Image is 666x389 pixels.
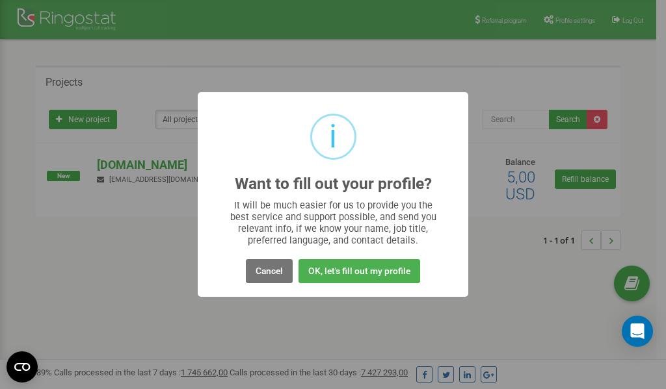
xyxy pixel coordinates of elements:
button: Open CMP widget [7,351,38,383]
h2: Want to fill out your profile? [235,175,432,193]
button: OK, let's fill out my profile [299,259,420,283]
div: i [329,116,337,158]
button: Cancel [246,259,293,283]
div: Open Intercom Messenger [622,316,653,347]
div: It will be much easier for us to provide you the best service and support possible, and send you ... [224,199,443,246]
